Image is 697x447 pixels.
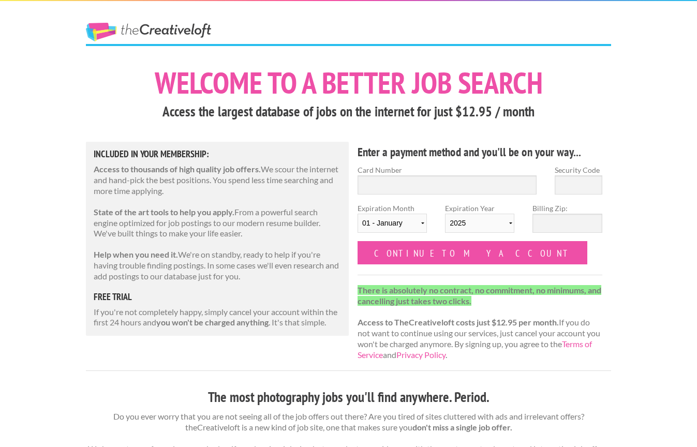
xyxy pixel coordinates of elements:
[445,203,514,241] label: Expiration Year
[86,68,611,98] h1: Welcome to a better job search
[396,350,446,360] a: Privacy Policy
[156,317,269,327] strong: you won't be charged anything
[94,164,261,174] strong: Access to thousands of high quality job offers.
[94,307,341,329] p: If you're not completely happy, simply cancel your account within the first 24 hours and . It's t...
[86,388,611,407] h3: The most photography jobs you'll find anywhere. Period.
[358,203,427,241] label: Expiration Month
[86,23,211,41] a: The Creative Loft
[555,165,602,175] label: Security Code
[358,241,587,264] input: Continue to my account
[412,422,512,432] strong: don't miss a single job offer.
[358,317,559,327] strong: Access to TheCreativeloft costs just $12.95 per month.
[532,203,602,214] label: Billing Zip:
[358,144,602,160] h4: Enter a payment method and you'll be on your way...
[445,214,514,233] select: Expiration Year
[358,214,427,233] select: Expiration Month
[94,292,341,302] h5: free trial
[358,285,601,306] strong: There is absolutely no contract, no commitment, no minimums, and cancelling just takes two clicks.
[358,285,602,361] p: If you do not want to continue using our services, just cancel your account you won't be charged ...
[94,150,341,159] h5: Included in Your Membership:
[86,102,611,122] h3: Access the largest database of jobs on the internet for just $12.95 / month
[94,207,341,239] p: From a powerful search engine optimized for job postings to our modern resume builder. We've buil...
[94,207,234,217] strong: State of the art tools to help you apply.
[358,339,592,360] a: Terms of Service
[94,164,341,196] p: We scour the internet and hand-pick the best positions. You spend less time searching and more ti...
[358,165,537,175] label: Card Number
[94,249,341,281] p: We're on standby, ready to help if you're having trouble finding postings. In some cases we'll ev...
[94,249,178,259] strong: Help when you need it.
